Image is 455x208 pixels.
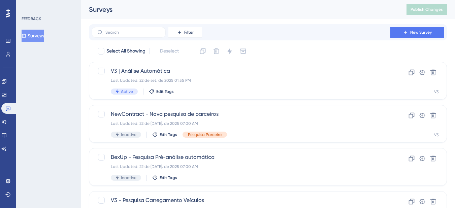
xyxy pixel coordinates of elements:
div: V3 [434,89,438,95]
div: Last Updated: 22 de set. de 2025 01:55 PM [111,78,371,83]
input: Search [105,30,160,35]
span: V3 - Pesquisa Carregamento Veículos [111,196,371,204]
div: Last Updated: 22 de [DATE]. de 2025 07:00 AM [111,121,371,126]
span: Select All Showing [106,47,145,55]
span: Edit Tags [156,89,174,94]
span: Edit Tags [160,175,177,180]
div: FEEDBACK [22,16,41,22]
button: Edit Tags [149,89,174,94]
button: Filter [168,27,202,38]
button: Edit Tags [152,175,177,180]
span: Publish Changes [411,7,443,12]
button: New Survey [390,27,444,38]
div: V3 [434,132,438,138]
button: Edit Tags [152,132,177,137]
span: Inactive [121,132,136,137]
span: BexUp - Pesquisa Pré-análise automática [111,153,371,161]
div: Last Updated: 22 de [DATE]. de 2025 07:00 AM [111,164,371,169]
span: Inactive [121,175,136,180]
span: Filter [184,30,194,35]
div: Surveys [89,5,390,14]
span: V3 | Análise Automática [111,67,371,75]
span: Edit Tags [160,132,177,137]
button: Publish Changes [407,4,447,15]
span: NewContract - Nova pesquisa de parceiros [111,110,371,118]
button: Surveys [22,30,44,42]
button: Deselect [154,45,185,57]
span: New Survey [410,30,432,35]
span: Pesquisa Parceiro [188,132,222,137]
span: Deselect [160,47,179,55]
span: Active [121,89,133,94]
